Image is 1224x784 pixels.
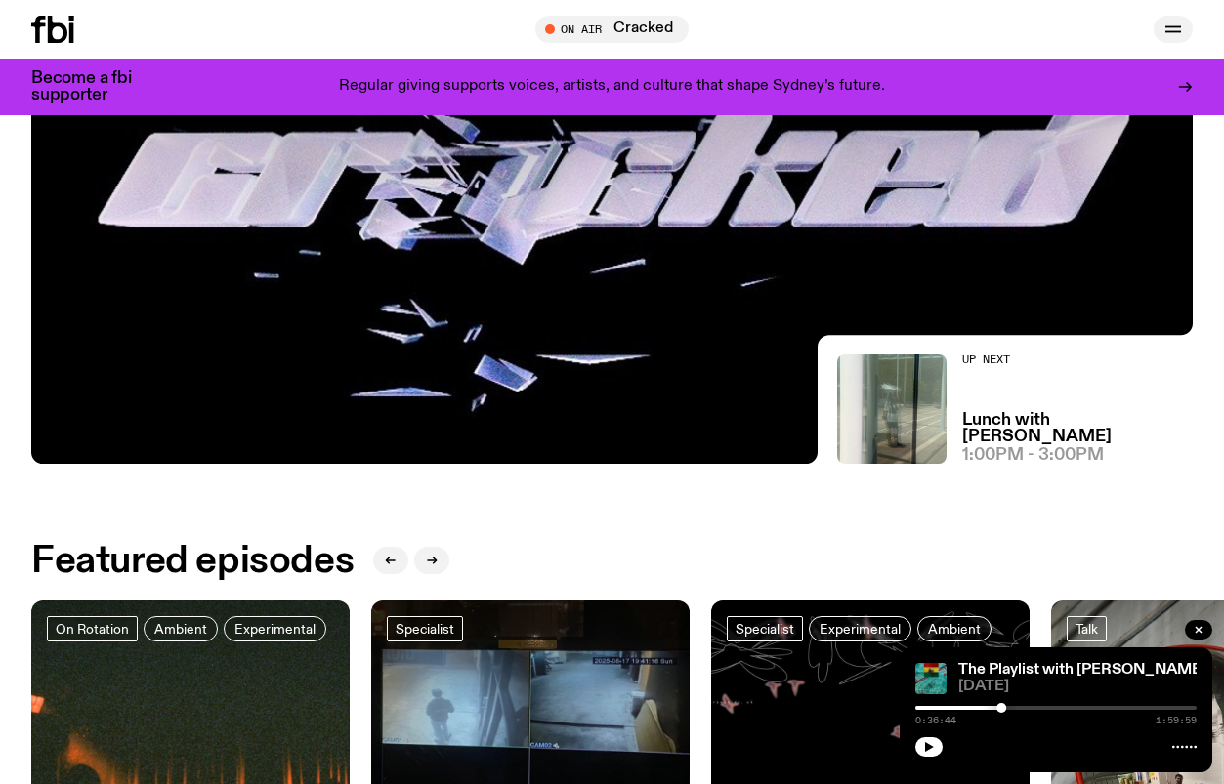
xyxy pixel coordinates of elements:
button: On AirCracked [535,16,689,43]
span: 1:00pm - 3:00pm [962,447,1104,464]
span: Ambient [154,621,207,636]
span: Specialist [736,621,794,636]
span: Talk [1076,621,1098,636]
span: Specialist [396,621,454,636]
a: Specialist [727,616,803,641]
img: The poster for this episode of The Playlist. It features the album artwork for Amaarae's BLACK ST... [915,663,947,694]
span: 0:36:44 [915,716,956,725]
span: Experimental [820,621,901,636]
a: Lunch with [PERSON_NAME] [962,412,1193,445]
span: Experimental [234,621,316,636]
p: Regular giving supports voices, artists, and culture that shape Sydney’s future. [339,78,885,96]
span: 1:59:59 [1156,716,1197,725]
a: Talk [1067,616,1107,641]
a: The Playlist with [PERSON_NAME] [958,662,1206,678]
a: Experimental [809,616,911,641]
a: Experimental [224,616,326,641]
a: On Rotation [47,616,138,641]
a: Specialist [387,616,463,641]
span: [DATE] [958,680,1197,694]
h3: Become a fbi supporter [31,70,156,103]
a: Ambient [144,616,218,641]
a: Ambient [917,616,992,641]
span: On Rotation [56,621,129,636]
span: Ambient [928,621,981,636]
h2: Featured episodes [31,544,354,579]
h2: Up Next [962,354,1193,365]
